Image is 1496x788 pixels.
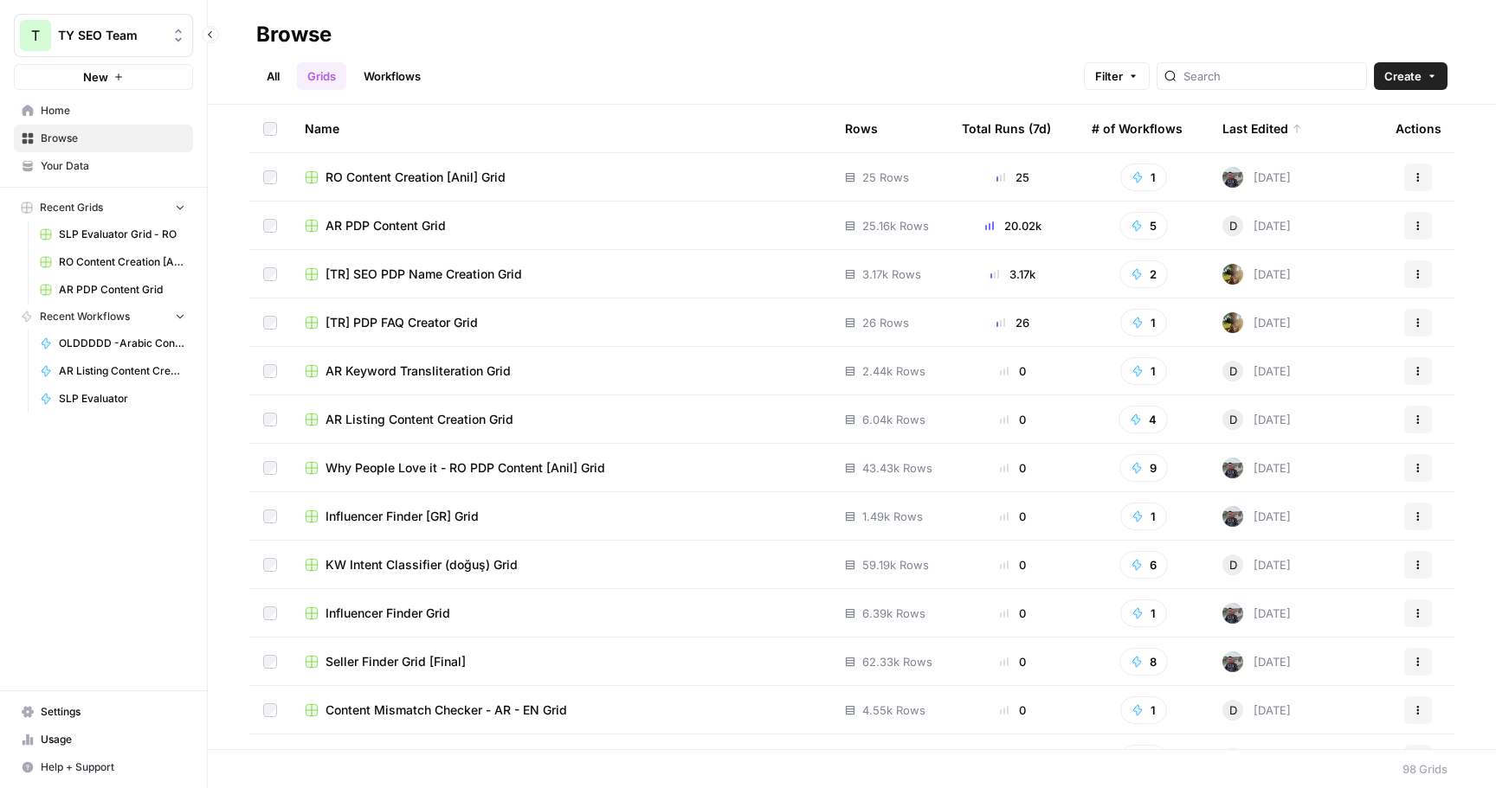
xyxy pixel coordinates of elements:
span: D [1229,702,1237,719]
div: 0 [962,362,1064,380]
a: All [256,62,290,90]
div: [DATE] [1222,215,1291,236]
span: Recent Workflows [40,309,130,324]
a: AR PDP Content Grid [32,276,193,304]
span: 3.17k Rows [862,266,921,283]
a: KW Intent Classifier (doğuş) Grid [305,556,817,573]
button: Workspace: TY SEO Team [14,14,193,57]
img: qq2rv3o47c9jtr97g6zjqk3rl5v9 [1222,264,1243,285]
span: 2.44k Rows [862,362,925,380]
span: Content Mismatch Checker - AR - EN Grid [326,702,567,719]
a: AR Listing Content Creation Grid [305,411,817,428]
span: AR Keyword Transliteration Grid [326,362,511,380]
button: Filter [1084,62,1150,90]
span: D [1229,362,1237,380]
div: [DATE] [1222,603,1291,624]
button: Recent Workflows [14,304,193,330]
div: [DATE] [1222,554,1291,575]
span: D [1229,217,1237,234]
a: RO Content Creation [Anil] Grid [305,169,817,186]
a: Content Mismatch Checker - AR - EN Grid [305,702,817,719]
img: gw1sx2voaue3qv6n9g0ogtx49w3o [1222,506,1243,527]
a: Influencer Finder [GR] Grid [305,508,817,525]
span: D [1229,556,1237,573]
button: 1 [1120,696,1167,724]
div: Last Edited [1222,105,1302,152]
div: 26 [962,314,1064,331]
a: Workflows [353,62,431,90]
img: gw1sx2voaue3qv6n9g0ogtx49w3o [1222,651,1243,672]
span: AR Listing Content Creation [59,363,185,379]
button: 5 [1119,212,1168,240]
button: 9 [1119,454,1168,482]
span: Browse [41,131,185,146]
span: 59.19k Rows [862,556,929,573]
span: OLDDDDD -Arabic Content Creation [59,336,185,351]
div: [DATE] [1222,458,1291,478]
img: qq2rv3o47c9jtr97g6zjqk3rl5v9 [1222,312,1243,333]
div: 0 [962,653,1064,670]
div: Browse [256,21,332,48]
div: 0 [962,411,1064,428]
img: gw1sx2voaue3qv6n9g0ogtx49w3o [1222,458,1243,478]
span: Seller Finder Grid [Final] [326,653,466,670]
span: New [83,68,108,86]
div: [DATE] [1222,651,1291,672]
div: [DATE] [1222,748,1291,769]
button: 2 [1119,260,1168,288]
span: RO Content Creation [Anil] Grid [59,254,185,270]
div: [DATE] [1222,264,1291,285]
a: OLDDDDD -Arabic Content Creation [32,330,193,357]
span: Filter [1095,67,1123,85]
div: [DATE] [1222,700,1291,721]
a: Settings [14,698,193,726]
div: [DATE] [1222,506,1291,527]
span: T [31,25,40,46]
a: Influencer Finder Grid [305,605,817,622]
a: [TR] SEO PDP Name Creation Grid [305,266,817,283]
span: AR PDP Content Grid [326,217,446,234]
span: Settings [41,704,185,720]
span: 1.49k Rows [862,508,923,525]
div: Name [305,105,817,152]
span: RO Content Creation [Anil] Grid [326,169,506,186]
button: 1 [1120,503,1167,530]
span: Recent Grids [40,200,103,215]
div: 0 [962,556,1064,573]
span: Home [41,103,185,119]
a: SLP Evaluator [32,385,193,413]
a: Grids [297,62,346,90]
button: 8 [1119,648,1168,676]
a: Browse [14,125,193,152]
span: TY SEO Team [58,27,163,44]
a: AR Listing Content Creation [32,357,193,385]
div: 25 [962,169,1064,186]
span: D [1229,411,1237,428]
button: 1 [1120,309,1167,336]
div: Actions [1396,105,1441,152]
span: 6.39k Rows [862,605,925,622]
a: [TR] PDP FAQ Creator Grid [305,314,817,331]
div: 0 [962,605,1064,622]
button: New [14,64,193,90]
button: 1 [1120,599,1167,627]
span: Help + Support [41,759,185,775]
span: 43.43k Rows [862,459,932,477]
button: Create [1374,62,1448,90]
span: 6.04k Rows [862,411,925,428]
input: Search [1183,67,1359,85]
div: 0 [962,459,1064,477]
span: SLP Evaluator Grid - RO [59,227,185,242]
span: AR PDP Content Grid [59,282,185,298]
button: 4 [1119,406,1168,433]
a: SLP Evaluator Grid - RO [32,221,193,248]
span: Influencer Finder [GR] Grid [326,508,479,525]
span: 25.16k Rows [862,217,929,234]
span: 62.33k Rows [862,653,932,670]
a: AR PDP Content Grid [305,217,817,234]
div: [DATE] [1222,312,1291,333]
span: Influencer Finder Grid [326,605,450,622]
a: Your Data [14,152,193,180]
button: Help + Support [14,753,193,781]
div: 0 [962,508,1064,525]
